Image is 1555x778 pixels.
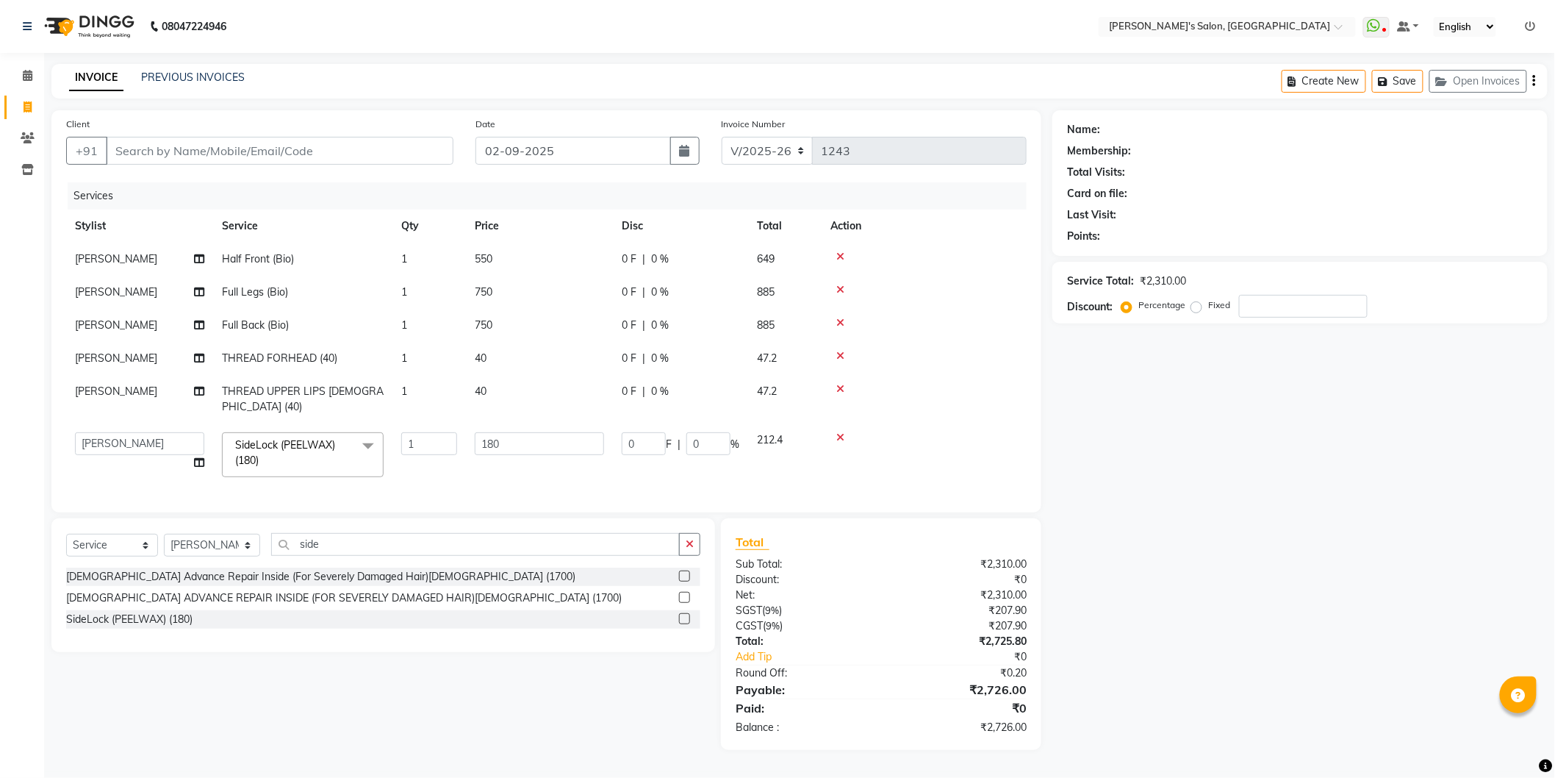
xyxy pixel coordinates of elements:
span: 0 F [622,318,636,333]
label: Invoice Number [722,118,786,131]
span: [PERSON_NAME] [75,252,157,265]
span: 1 [401,318,407,332]
button: +91 [66,137,107,165]
div: [DEMOGRAPHIC_DATA] Advance Repair Inside (For Severely Damaged Hair)[DEMOGRAPHIC_DATA] (1700) [66,569,575,585]
span: 885 [757,285,775,299]
span: THREAD UPPER LIPS [DEMOGRAPHIC_DATA] (40) [222,385,384,413]
div: ₹207.90 [881,618,1038,634]
span: 649 [757,252,775,265]
div: Services [68,182,1038,210]
th: Price [466,210,613,243]
div: Service Total: [1067,274,1134,289]
div: Points: [1067,229,1100,244]
div: [DEMOGRAPHIC_DATA] ADVANCE REPAIR INSIDE (FOR SEVERELY DAMAGED HAIR)[DEMOGRAPHIC_DATA] (1700) [66,590,622,606]
div: ₹0 [881,699,1038,717]
span: F [666,437,672,452]
span: 1 [401,351,407,365]
th: Action [822,210,1027,243]
div: Discount: [725,572,881,588]
span: 40 [475,351,486,365]
span: 0 F [622,285,636,300]
div: Name: [1067,122,1100,138]
span: 0 % [651,251,669,267]
span: 212.4 [757,433,783,446]
label: Client [66,118,90,131]
div: ₹0 [908,649,1038,665]
input: Search or Scan [271,533,680,556]
span: Full Legs (Bio) [222,285,288,299]
div: ( ) [725,603,881,618]
input: Search by Name/Mobile/Email/Code [106,137,453,165]
span: Total [736,535,769,550]
div: ( ) [725,618,881,634]
span: | [642,351,645,366]
button: Open Invoices [1429,70,1527,93]
div: ₹2,310.00 [1140,274,1186,289]
span: 0 F [622,351,636,366]
div: ₹207.90 [881,603,1038,618]
a: Add Tip [725,649,908,665]
span: 47.2 [757,351,777,365]
span: Full Back (Bio) [222,318,289,332]
span: 0 F [622,251,636,267]
span: 550 [475,252,492,265]
span: SGST [736,604,762,617]
a: PREVIOUS INVOICES [141,71,245,84]
span: Half Front (Bio) [222,252,294,265]
th: Service [213,210,392,243]
span: 1 [401,385,407,398]
span: 0 % [651,285,669,300]
b: 08047224946 [162,6,226,47]
span: SideLock (PEELWAX) (180) [235,438,335,467]
span: 9% [765,604,779,616]
th: Qty [392,210,466,243]
div: SideLock (PEELWAX) (180) [66,612,193,627]
span: [PERSON_NAME] [75,351,157,365]
th: Total [748,210,822,243]
div: Last Visit: [1067,207,1116,223]
div: ₹2,726.00 [881,720,1038,735]
span: | [642,251,645,267]
div: ₹0.20 [881,665,1038,681]
div: Net: [725,588,881,603]
span: [PERSON_NAME] [75,285,157,299]
span: 1 [401,285,407,299]
div: Total Visits: [1067,165,1125,180]
span: 885 [757,318,775,332]
label: Date [475,118,495,131]
img: logo [37,6,138,47]
label: Percentage [1138,299,1185,312]
span: CGST [736,619,763,632]
button: Create New [1282,70,1366,93]
span: | [678,437,680,452]
span: | [642,384,645,399]
span: [PERSON_NAME] [75,318,157,332]
span: 47.2 [757,385,777,398]
div: ₹2,725.80 [881,634,1038,649]
span: 0 % [651,384,669,399]
th: Stylist [66,210,213,243]
a: INVOICE [69,65,123,91]
span: 0 % [651,351,669,366]
span: 750 [475,318,492,332]
span: % [730,437,739,452]
div: ₹2,310.00 [881,557,1038,572]
a: x [259,454,265,467]
span: | [642,285,645,300]
div: Card on file: [1067,186,1127,201]
div: ₹0 [881,572,1038,588]
span: 750 [475,285,492,299]
span: THREAD FORHEAD (40) [222,351,337,365]
div: Round Off: [725,665,881,681]
span: [PERSON_NAME] [75,385,157,398]
div: Total: [725,634,881,649]
button: Save [1372,70,1423,93]
span: | [642,318,645,333]
div: ₹2,310.00 [881,588,1038,603]
label: Fixed [1208,299,1230,312]
span: 1 [401,252,407,265]
div: ₹2,726.00 [881,681,1038,699]
th: Disc [613,210,748,243]
span: 9% [766,620,780,632]
span: 0 F [622,384,636,399]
